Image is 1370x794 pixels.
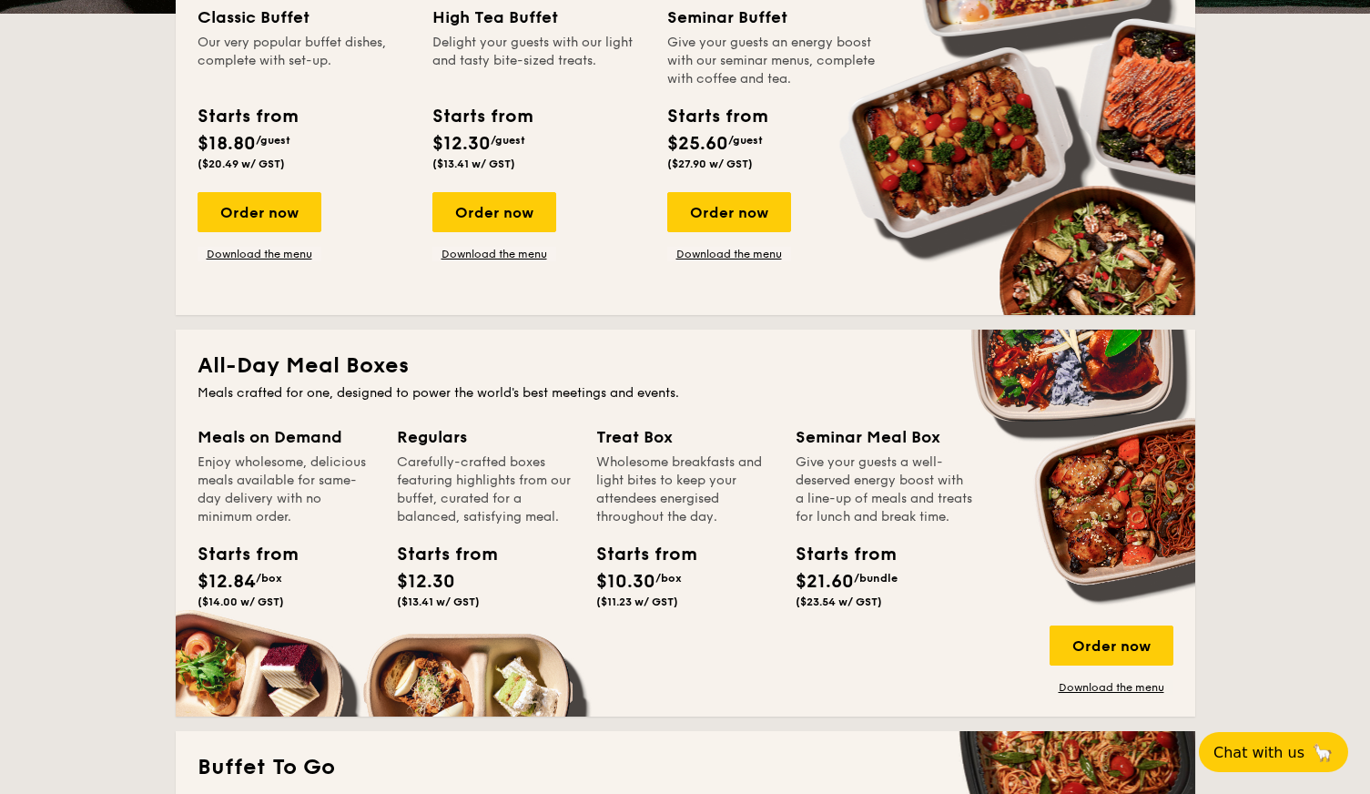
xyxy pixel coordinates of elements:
div: Enjoy wholesome, delicious meals available for same-day delivery with no minimum order. [198,453,375,526]
span: 🦙 [1312,742,1334,763]
div: Seminar Meal Box [796,424,973,450]
div: Order now [1050,626,1173,666]
div: Seminar Buffet [667,5,880,30]
span: $12.84 [198,571,256,593]
a: Download the menu [198,247,321,261]
span: ($13.41 w/ GST) [432,158,515,170]
div: Regulars [397,424,574,450]
div: Order now [432,192,556,232]
span: /box [256,572,282,585]
h2: Buffet To Go [198,753,1173,782]
a: Download the menu [1050,680,1173,695]
div: Starts from [397,541,479,568]
div: Treat Box [596,424,774,450]
span: ($14.00 w/ GST) [198,595,284,608]
div: Wholesome breakfasts and light bites to keep your attendees energised throughout the day. [596,453,774,526]
span: /guest [491,134,525,147]
div: Carefully-crafted boxes featuring highlights from our buffet, curated for a balanced, satisfying ... [397,453,574,526]
span: ($13.41 w/ GST) [397,595,480,608]
span: $12.30 [432,133,491,155]
span: $10.30 [596,571,655,593]
div: Meals crafted for one, designed to power the world's best meetings and events. [198,384,1173,402]
a: Download the menu [667,247,791,261]
div: Starts from [667,103,766,130]
button: Chat with us🦙 [1199,732,1348,772]
span: /box [655,572,682,585]
span: $25.60 [667,133,728,155]
div: High Tea Buffet [432,5,645,30]
span: ($23.54 w/ GST) [796,595,882,608]
div: Order now [667,192,791,232]
span: ($11.23 w/ GST) [596,595,678,608]
div: Meals on Demand [198,424,375,450]
div: Our very popular buffet dishes, complete with set-up. [198,34,411,88]
span: Chat with us [1213,744,1304,761]
span: ($27.90 w/ GST) [667,158,753,170]
div: Starts from [198,541,279,568]
span: /bundle [854,572,898,585]
a: Download the menu [432,247,556,261]
div: Give your guests an energy boost with our seminar menus, complete with coffee and tea. [667,34,880,88]
span: ($20.49 w/ GST) [198,158,285,170]
div: Delight your guests with our light and tasty bite-sized treats. [432,34,645,88]
h2: All-Day Meal Boxes [198,351,1173,381]
span: $18.80 [198,133,256,155]
div: Starts from [198,103,297,130]
div: Classic Buffet [198,5,411,30]
div: Starts from [432,103,532,130]
span: /guest [256,134,290,147]
div: Order now [198,192,321,232]
div: Starts from [596,541,678,568]
div: Give your guests a well-deserved energy boost with a line-up of meals and treats for lunch and br... [796,453,973,526]
div: Starts from [796,541,878,568]
span: $12.30 [397,571,455,593]
span: /guest [728,134,763,147]
span: $21.60 [796,571,854,593]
